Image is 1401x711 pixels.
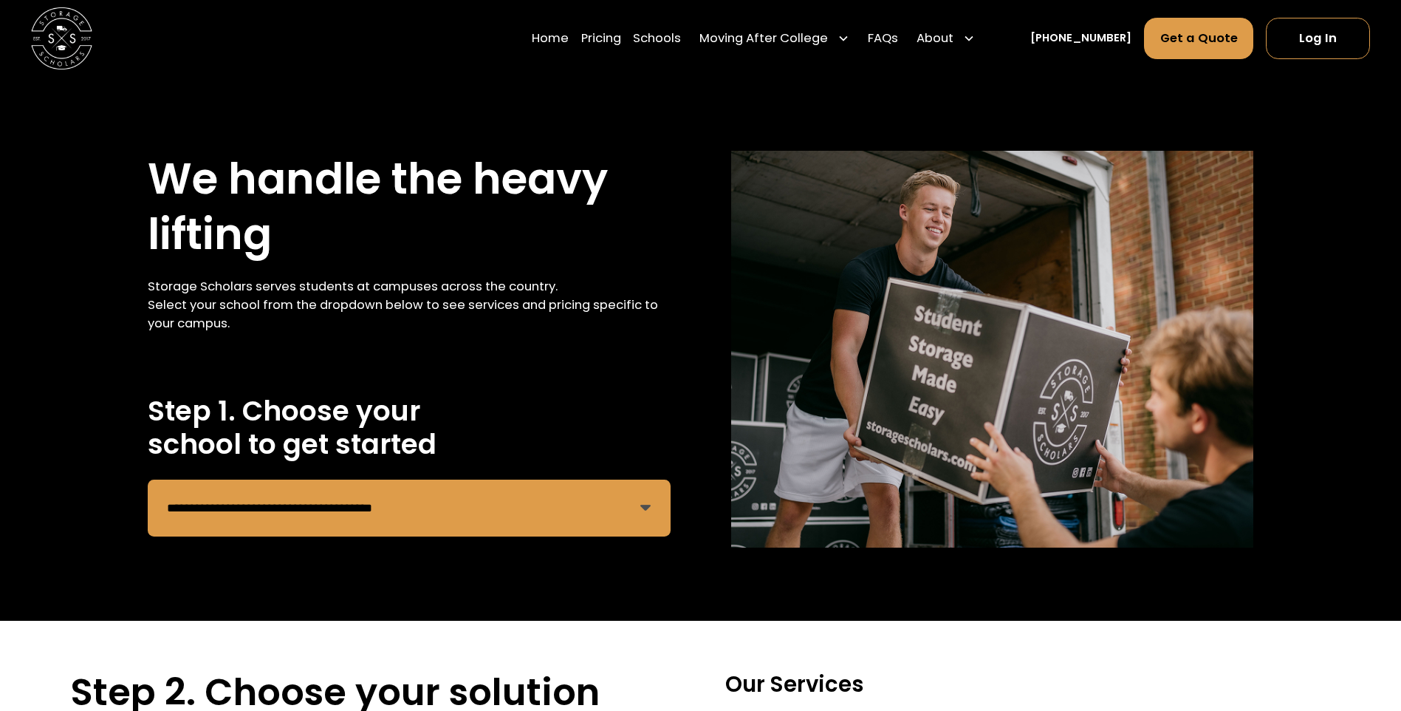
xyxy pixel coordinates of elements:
a: Log In [1266,18,1370,59]
h1: We handle the heavy lifting [148,151,670,262]
h2: Step 1. Choose your school to get started [148,395,670,461]
a: Pricing [581,17,621,60]
a: Schools [633,17,681,60]
div: About [917,30,953,48]
img: Storage Scholars main logo [31,7,92,69]
div: Storage Scholars serves students at campuses across the country. Select your school from the drop... [148,278,670,333]
img: storage scholar [731,151,1253,548]
a: Home [532,17,569,60]
a: [PHONE_NUMBER] [1030,30,1131,47]
a: FAQs [868,17,898,60]
h3: Our Services [725,670,1331,698]
div: About [911,17,982,60]
a: Get a Quote [1144,18,1254,59]
form: Remind Form [148,480,670,537]
div: Moving After College [699,30,828,48]
a: home [31,7,92,69]
div: Moving After College [693,17,856,60]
